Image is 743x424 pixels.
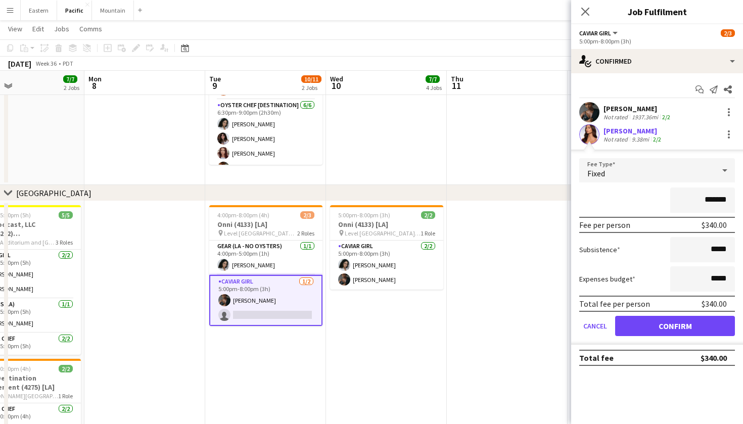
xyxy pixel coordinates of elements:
[21,1,57,20] button: Eastern
[701,353,727,363] div: $340.00
[301,75,321,83] span: 10/11
[54,24,69,33] span: Jobs
[209,205,322,326] app-job-card: 4:00pm-8:00pm (4h)2/3Onni (4133) [LA] Level [GEOGRAPHIC_DATA] - [GEOGRAPHIC_DATA]2 RolesGear (LA ...
[209,74,221,83] span: Tue
[79,24,102,33] span: Comms
[421,229,435,237] span: 1 Role
[603,104,672,113] div: [PERSON_NAME]
[330,205,443,290] app-job-card: 5:00pm-8:00pm (3h)2/2Onni (4133) [LA] Level [GEOGRAPHIC_DATA] - [GEOGRAPHIC_DATA]1 RoleCaviar Gir...
[426,84,442,91] div: 4 Jobs
[330,220,443,229] h3: Onni (4133) [LA]
[570,80,580,91] span: 12
[59,365,73,372] span: 2/2
[16,188,91,198] div: [GEOGRAPHIC_DATA]
[75,22,106,35] a: Comms
[56,239,73,246] span: 3 Roles
[702,299,727,309] div: $340.00
[33,60,59,67] span: Week 36
[603,126,663,135] div: [PERSON_NAME]
[224,229,297,237] span: Level [GEOGRAPHIC_DATA] - [GEOGRAPHIC_DATA]
[579,37,735,45] div: 5:00pm-8:00pm (3h)
[8,59,31,69] div: [DATE]
[579,245,620,254] label: Subsistence
[345,229,421,237] span: Level [GEOGRAPHIC_DATA] - [GEOGRAPHIC_DATA]
[579,220,630,230] div: Fee per person
[302,84,321,91] div: 2 Jobs
[579,29,611,37] span: Caviar Girl
[329,80,343,91] span: 10
[662,113,670,121] app-skills-label: 2/2
[451,74,463,83] span: Thu
[92,1,134,20] button: Mountain
[209,100,322,207] app-card-role: Oyster Chef [DESTINATION]6/66:30pm-9:00pm (2h30m)[PERSON_NAME][PERSON_NAME][PERSON_NAME][PERSON_N...
[63,75,77,83] span: 7/7
[50,22,73,35] a: Jobs
[571,5,743,18] h3: Job Fulfilment
[58,392,73,400] span: 1 Role
[579,299,650,309] div: Total fee per person
[653,135,661,143] app-skills-label: 2/2
[209,275,322,326] app-card-role: Caviar Girl1/25:00pm-8:00pm (3h)[PERSON_NAME]
[297,229,314,237] span: 2 Roles
[630,113,660,121] div: 1937.36mi
[579,353,614,363] div: Total fee
[4,22,26,35] a: View
[426,75,440,83] span: 7/7
[88,74,102,83] span: Mon
[64,84,79,91] div: 2 Jobs
[579,274,635,284] label: Expenses budget
[330,74,343,83] span: Wed
[587,168,605,178] span: Fixed
[702,220,727,230] div: $340.00
[300,211,314,219] span: 2/3
[571,49,743,73] div: Confirmed
[603,135,630,143] div: Not rated
[449,80,463,91] span: 11
[330,241,443,290] app-card-role: Caviar Girl2/25:00pm-8:00pm (3h)[PERSON_NAME][PERSON_NAME]
[603,113,630,121] div: Not rated
[721,29,735,37] span: 2/3
[59,211,73,219] span: 5/5
[57,1,92,20] button: Pacific
[579,29,619,37] button: Caviar Girl
[630,135,651,143] div: 9.38mi
[63,60,73,67] div: PDT
[338,211,390,219] span: 5:00pm-8:00pm (3h)
[32,24,44,33] span: Edit
[421,211,435,219] span: 2/2
[209,220,322,229] h3: Onni (4133) [LA]
[8,24,22,33] span: View
[87,80,102,91] span: 8
[28,22,48,35] a: Edit
[615,316,735,336] button: Confirm
[579,316,611,336] button: Cancel
[217,211,269,219] span: 4:00pm-8:00pm (4h)
[209,241,322,275] app-card-role: Gear (LA - NO oysters)1/14:00pm-5:00pm (1h)[PERSON_NAME]
[208,80,221,91] span: 9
